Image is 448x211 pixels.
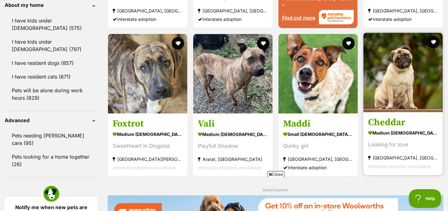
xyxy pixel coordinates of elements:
[5,84,98,104] a: Pets will be alone during work hours (829)
[283,118,353,130] h3: Maddi
[108,113,187,176] a: Foxtrot medium [DEMOGRAPHIC_DATA] Dog Sweetheart in Disguise [GEOGRAPHIC_DATA][PERSON_NAME][GEOGR...
[368,128,438,137] strong: medium [DEMOGRAPHIC_DATA] Dog
[278,34,358,113] img: Maddi - Jack Russell Terrier x Australian Cattle Dog
[198,130,268,139] strong: medium [DEMOGRAPHIC_DATA] Dog
[5,129,98,150] a: Pets needing [PERSON_NAME] care (95)
[368,164,431,169] span: Interstate adoption unavailable
[113,155,183,163] strong: [GEOGRAPHIC_DATA][PERSON_NAME][GEOGRAPHIC_DATA]
[193,113,273,176] a: Vali medium [DEMOGRAPHIC_DATA] Dog Playfull Shadow Ararat, [GEOGRAPHIC_DATA] Interstate adoption ...
[198,118,268,130] h3: Vali
[172,37,184,50] button: favourite
[5,35,98,56] a: I have kids under [DEMOGRAPHIC_DATA] (797)
[113,118,183,130] h3: Foxtrot
[368,15,438,23] div: Interstate adoption
[5,56,98,70] a: I have resident dogs (857)
[193,34,273,113] img: Vali - Staffordshire Bull Terrier Dog
[113,15,183,23] div: Interstate adoption
[363,33,443,112] img: Cheddar - Pug Dog
[268,171,284,177] span: Close
[113,165,176,170] span: Interstate adoption unavailable
[113,7,183,15] strong: [GEOGRAPHIC_DATA], [GEOGRAPHIC_DATA]
[368,7,438,15] strong: [GEOGRAPHIC_DATA], [GEOGRAPHIC_DATA]
[283,163,353,172] div: Interstate adoption
[5,14,98,35] a: I have kids under [DEMOGRAPHIC_DATA] (575)
[257,37,269,50] button: favourite
[283,155,353,163] strong: [GEOGRAPHIC_DATA], [GEOGRAPHIC_DATA]
[278,113,358,176] a: Maddi small [DEMOGRAPHIC_DATA] Dog Quirky girl [GEOGRAPHIC_DATA], [GEOGRAPHIC_DATA] Interstate ad...
[113,142,183,150] div: Sweetheart in Disguise
[409,189,442,208] iframe: Help Scout Beacon - Open
[198,155,268,163] strong: Ararat, [GEOGRAPHIC_DATA]
[198,165,261,170] span: Interstate adoption unavailable
[342,37,354,50] button: favourite
[368,141,438,149] div: Looking for love
[198,7,268,15] strong: [GEOGRAPHIC_DATA], [GEOGRAPHIC_DATA]
[368,117,438,128] h3: Cheddar
[73,180,375,208] iframe: Advertisement
[113,130,183,139] strong: medium [DEMOGRAPHIC_DATA] Dog
[283,130,353,139] strong: small [DEMOGRAPHIC_DATA] Dog
[198,142,268,150] div: Playfull Shadow
[198,15,268,23] div: Interstate adoption
[5,70,98,83] a: I have resident cats (671)
[5,2,98,8] header: About my home
[108,34,187,113] img: Foxtrot - Beagle x Staffordshire Bull Terrier Dog
[5,150,98,171] a: Pets looking for a home together (26)
[5,117,98,123] header: Advanced
[363,112,443,175] a: Cheddar medium [DEMOGRAPHIC_DATA] Dog Looking for love [GEOGRAPHIC_DATA], [GEOGRAPHIC_DATA] Inter...
[368,154,438,162] strong: [GEOGRAPHIC_DATA], [GEOGRAPHIC_DATA]
[427,36,440,48] button: favourite
[283,142,353,150] div: Quirky girl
